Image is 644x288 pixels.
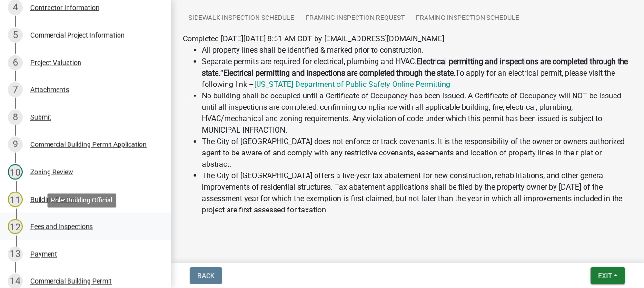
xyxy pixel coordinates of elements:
div: 12 [8,219,23,234]
div: Project Valuation [30,59,81,66]
div: Payment [30,251,57,258]
div: Commercial Project Information [30,32,125,38]
button: Back [190,267,222,284]
div: 8 [8,110,23,125]
div: Zoning Review [30,169,73,175]
li: Separate permits are required for electrical, plumbing and HVAC. “ To apply for an electrical per... [202,56,633,90]
li: The City of [GEOGRAPHIC_DATA] does not enforce or track covenants. It is the responsibility of th... [202,136,633,170]
div: Commercial Building Permit Application [30,141,147,148]
a: Framing Inspection Schedule [410,3,525,34]
button: Exit [591,267,625,284]
div: Attachments [30,86,69,93]
div: 11 [8,192,23,207]
div: Contractor Information [30,4,99,11]
div: Fees and Inspections [30,223,93,230]
a: Sidewalk Inspection Schedule [183,3,300,34]
div: 5 [8,28,23,43]
div: 10 [8,164,23,180]
strong: Electrical permitting and inspections are completed through the state. [223,68,456,77]
span: Back [198,272,215,279]
div: Building Review [30,196,77,203]
div: 9 [8,137,23,152]
div: 13 [8,247,23,262]
div: 6 [8,55,23,70]
div: Submit [30,114,51,121]
a: [US_STATE] Department of Public Safety Online Permitting [254,80,450,89]
li: The City of [GEOGRAPHIC_DATA] offers a five-year tax abatement for new construction, rehabilitati... [202,170,633,216]
div: Role: Building Official [47,193,116,207]
span: Exit [598,272,612,279]
div: 7 [8,82,23,97]
a: Framing Inspection Request [300,3,410,34]
li: No building shall be occupied until a Certificate of Occupancy has been issued. A Certificate of ... [202,90,633,136]
div: Commercial Building Permit [30,278,112,285]
span: Completed [DATE][DATE] 8:51 AM CDT by [EMAIL_ADDRESS][DOMAIN_NAME] [183,34,444,43]
li: All property lines shall be identified & marked prior to construction. [202,45,633,56]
